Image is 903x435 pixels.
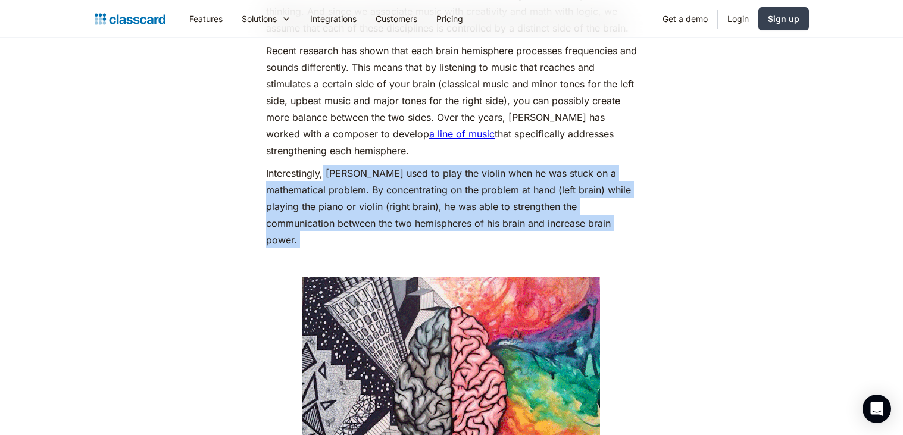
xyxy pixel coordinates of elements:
[232,5,301,32] div: Solutions
[180,5,232,32] a: Features
[758,7,809,30] a: Sign up
[768,12,799,25] div: Sign up
[95,11,165,27] a: home
[266,42,637,159] p: Recent research has shown that each brain hemisphere processes frequencies and sounds differently...
[427,5,473,32] a: Pricing
[653,5,717,32] a: Get a demo
[242,12,277,25] div: Solutions
[429,128,495,140] a: a line of music
[266,254,637,271] p: ‍
[366,5,427,32] a: Customers
[266,165,637,248] p: Interestingly, [PERSON_NAME] used to play the violin when he was stuck on a mathematical problem....
[863,395,891,423] div: Open Intercom Messenger
[718,5,758,32] a: Login
[301,5,366,32] a: Integrations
